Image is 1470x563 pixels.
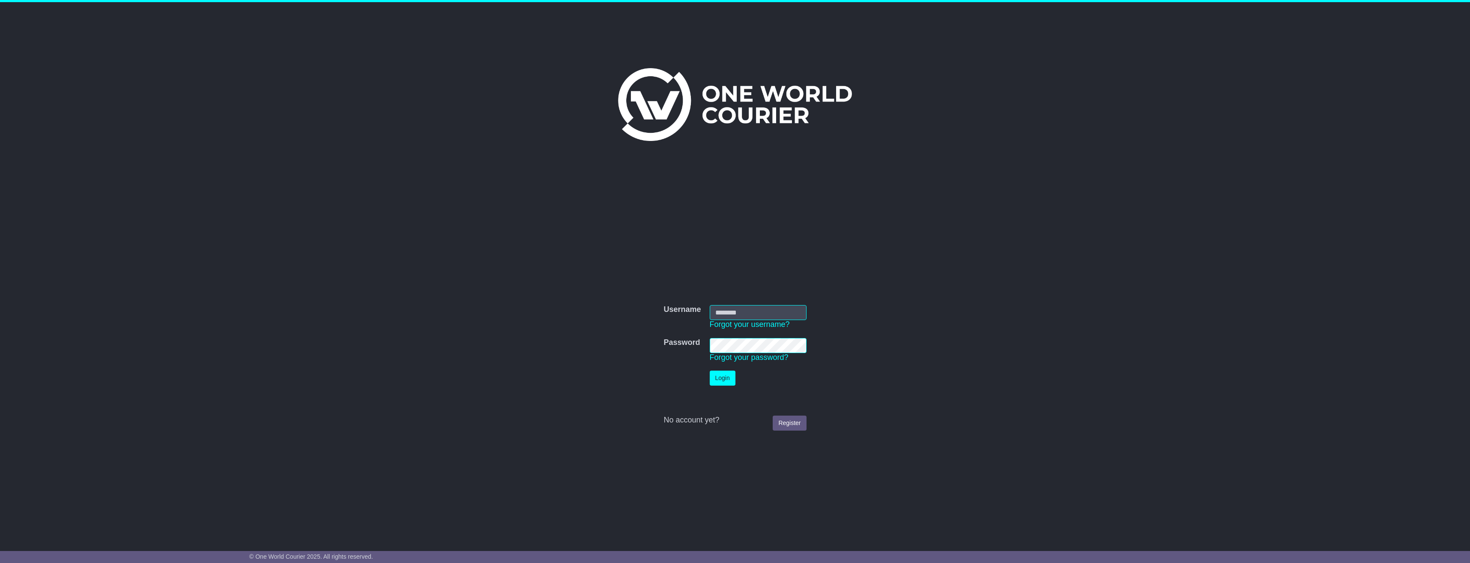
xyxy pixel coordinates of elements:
label: Username [663,305,701,314]
img: One World [618,68,852,141]
a: Forgot your password? [710,353,789,362]
label: Password [663,338,700,347]
button: Login [710,371,735,386]
div: No account yet? [663,416,806,425]
a: Register [773,416,806,431]
a: Forgot your username? [710,320,790,329]
span: © One World Courier 2025. All rights reserved. [249,553,373,560]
